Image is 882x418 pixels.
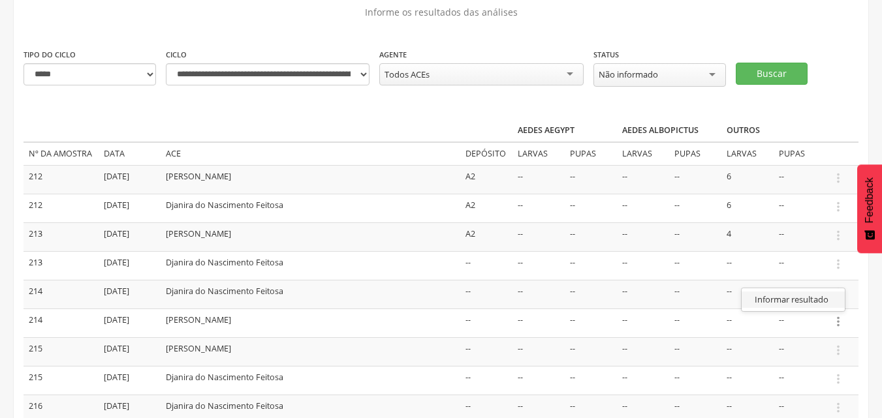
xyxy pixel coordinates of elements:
[565,142,617,165] td: Pupas
[831,228,845,243] i: 
[857,164,882,253] button: Feedback - Mostrar pesquisa
[774,222,826,251] td: --
[669,222,721,251] td: --
[831,400,845,415] i: 
[721,308,774,337] td: --
[99,194,161,222] td: [DATE]
[379,50,407,60] label: Agente
[565,165,617,194] td: --
[774,366,826,395] td: --
[24,50,76,60] label: Tipo do ciclo
[460,280,512,308] td: --
[721,337,774,366] td: --
[565,222,617,251] td: --
[161,337,460,366] td: [PERSON_NAME]
[831,200,845,214] i: 
[24,165,99,194] td: 212
[669,142,721,165] td: Pupas
[161,251,460,280] td: Djanira do Nascimento Feitosa
[460,194,512,222] td: A2
[669,366,721,395] td: --
[774,142,826,165] td: Pupas
[617,337,669,366] td: --
[721,251,774,280] td: --
[721,222,774,251] td: 4
[736,63,808,85] button: Buscar
[460,366,512,395] td: --
[721,194,774,222] td: 6
[742,291,845,308] a: Informar resultado
[669,337,721,366] td: --
[565,251,617,280] td: --
[24,3,858,22] p: Informe os resultados das análises
[161,280,460,308] td: Djanira do Nascimento Feitosa
[617,142,669,165] td: Larvas
[565,337,617,366] td: --
[669,280,721,308] td: --
[617,280,669,308] td: --
[565,366,617,395] td: --
[617,222,669,251] td: --
[460,337,512,366] td: --
[166,50,187,60] label: Ciclo
[385,68,430,80] div: Todos ACEs
[99,222,161,251] td: [DATE]
[831,343,845,357] i: 
[161,165,460,194] td: [PERSON_NAME]
[161,194,460,222] td: Djanira do Nascimento Feitosa
[161,308,460,337] td: [PERSON_NAME]
[774,308,826,337] td: --
[565,194,617,222] td: --
[721,165,774,194] td: 6
[24,222,99,251] td: 213
[512,251,565,280] td: --
[721,142,774,165] td: Larvas
[512,337,565,366] td: --
[617,194,669,222] td: --
[99,337,161,366] td: [DATE]
[669,251,721,280] td: --
[617,366,669,395] td: --
[774,337,826,366] td: --
[512,165,565,194] td: --
[24,337,99,366] td: 215
[565,280,617,308] td: --
[565,308,617,337] td: --
[99,165,161,194] td: [DATE]
[617,165,669,194] td: --
[460,142,512,165] td: Depósito
[161,142,460,165] td: ACE
[161,222,460,251] td: [PERSON_NAME]
[721,280,774,308] td: --
[512,308,565,337] td: --
[831,314,845,329] i: 
[617,251,669,280] td: --
[512,194,565,222] td: --
[617,308,669,337] td: --
[99,251,161,280] td: [DATE]
[460,251,512,280] td: --
[512,280,565,308] td: --
[24,308,99,337] td: 214
[831,257,845,271] i: 
[831,286,845,300] i: 
[24,194,99,222] td: 212
[460,165,512,194] td: A2
[99,366,161,395] td: [DATE]
[512,366,565,395] td: --
[617,119,721,142] th: Aedes albopictus
[24,251,99,280] td: 213
[460,308,512,337] td: --
[99,308,161,337] td: [DATE]
[669,308,721,337] td: --
[721,119,826,142] th: Outros
[831,171,845,185] i: 
[593,50,619,60] label: Status
[721,366,774,395] td: --
[512,119,617,142] th: Aedes aegypt
[161,366,460,395] td: Djanira do Nascimento Feitosa
[512,222,565,251] td: --
[774,280,826,308] td: --
[669,165,721,194] td: --
[24,142,99,165] td: Nº da amostra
